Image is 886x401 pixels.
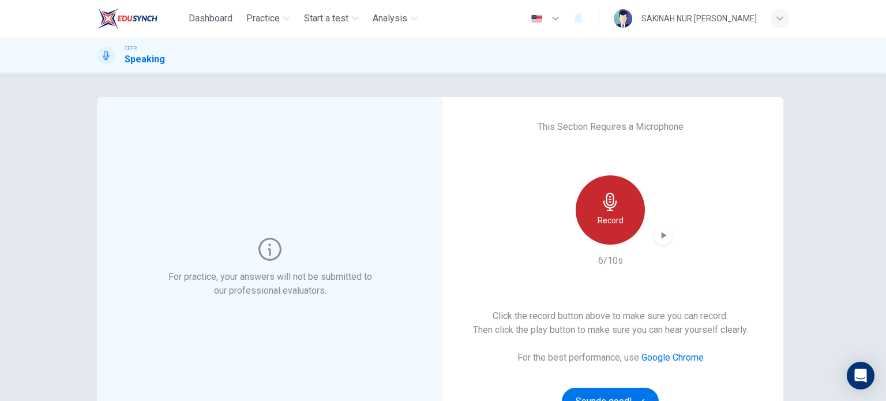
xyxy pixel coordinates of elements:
img: Profile picture [614,9,632,28]
h6: Record [598,213,624,227]
h6: This Section Requires a Microphone [538,120,684,134]
span: Analysis [373,12,407,25]
button: Record [576,175,645,245]
a: EduSynch logo [97,7,184,30]
h6: For the best performance, use [517,351,704,365]
button: Dashboard [184,8,237,29]
h6: Click the record button above to make sure you can record. Then click the play button to make sur... [473,309,748,337]
img: en [530,14,544,23]
span: Start a test [304,12,348,25]
button: Start a test [299,8,363,29]
img: EduSynch logo [97,7,157,30]
button: Analysis [368,8,422,29]
a: Google Chrome [641,352,704,363]
div: SAKINAH NUR [PERSON_NAME] [641,12,757,25]
h1: Speaking [125,53,165,66]
span: Practice [246,12,280,25]
h6: For practice, your answers will not be submitted to our professional evaluators. [166,270,374,298]
span: CEFR [125,44,137,53]
h6: 6/10s [598,254,623,268]
span: Dashboard [189,12,232,25]
div: Open Intercom Messenger [847,362,874,389]
button: Practice [242,8,295,29]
